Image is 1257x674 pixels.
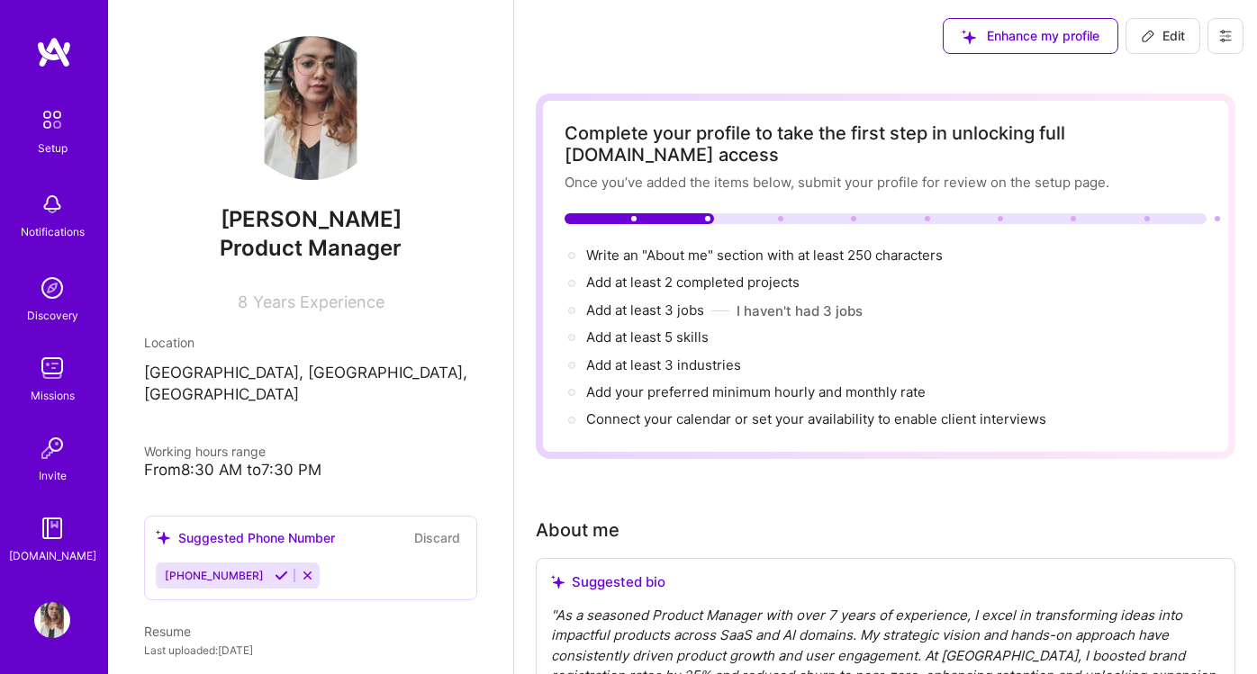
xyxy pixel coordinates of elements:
[27,306,78,325] div: Discovery
[34,430,70,466] img: Invite
[144,461,477,480] div: From 8:30 AM to 7:30 PM
[1126,18,1200,54] button: Edit
[144,333,477,352] div: Location
[586,274,800,291] span: Add at least 2 completed projects
[36,36,72,68] img: logo
[586,301,704,319] span: Add at least 3 jobs
[275,569,288,582] i: Accept
[156,528,335,547] div: Suggested Phone Number
[21,222,85,241] div: Notifications
[144,363,477,406] p: [GEOGRAPHIC_DATA], [GEOGRAPHIC_DATA], [GEOGRAPHIC_DATA]
[144,624,191,639] span: Resume
[30,602,75,638] a: User Avatar
[34,350,70,386] img: teamwork
[301,569,314,582] i: Reject
[38,139,68,157] div: Setup
[565,122,1207,166] div: Complete your profile to take the first step in unlocking full [DOMAIN_NAME] access
[220,235,402,261] span: Product Manager
[156,530,171,545] i: icon SuggestedTeams
[586,247,946,264] span: Write an "About me" section with at least 250 characters
[551,573,1220,591] div: Suggested bio
[144,444,266,459] span: Working hours range
[536,517,619,544] div: About me
[586,328,709,346] span: Add at least 5 skills
[565,173,1207,192] div: Once you’ve added the items below, submit your profile for review on the setup page.
[586,383,926,400] span: Add your preferred minimum hourly and monthly rate
[39,466,67,485] div: Invite
[144,206,477,233] span: [PERSON_NAME]
[253,292,384,311] span: Years Experience
[34,186,70,222] img: bell
[239,36,383,180] img: User Avatar
[33,101,71,139] img: setup
[9,546,96,565] div: [DOMAIN_NAME]
[34,510,70,546] img: guide book
[31,386,75,405] div: Missions
[144,641,477,660] div: Last uploaded: [DATE]
[551,575,565,589] i: icon SuggestedTeams
[586,410,1046,427] span: Connect your calendar or set your availability to enable client interviews
[737,301,863,320] button: I haven't had 3 jobs
[409,527,466,548] button: Discard
[238,292,248,311] span: 8
[34,270,70,306] img: discovery
[165,569,264,582] span: [PHONE_NUMBER]
[1141,27,1185,45] span: Edit
[34,602,70,638] img: User Avatar
[586,356,741,373] span: Add at least 3 industries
